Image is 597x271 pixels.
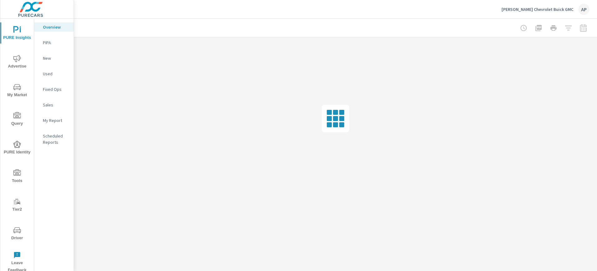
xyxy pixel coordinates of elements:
span: Driver [2,227,32,242]
div: Sales [34,100,74,110]
p: Sales [43,102,69,108]
div: Fixed Ops [34,85,74,94]
span: Advertise [2,55,32,70]
div: Used [34,69,74,78]
div: Scheduled Reports [34,131,74,147]
span: Query [2,112,32,127]
span: PURE Insights [2,26,32,41]
p: Used [43,71,69,77]
span: Tier2 [2,198,32,213]
div: AP [578,4,590,15]
p: Fixed Ops [43,86,69,92]
p: PIPA [43,40,69,46]
p: New [43,55,69,61]
span: Tools [2,169,32,185]
span: PURE Identity [2,141,32,156]
div: Overview [34,22,74,32]
p: [PERSON_NAME] Chevrolet Buick GMC [502,7,573,12]
div: New [34,54,74,63]
p: Overview [43,24,69,30]
div: PIPA [34,38,74,47]
div: My Report [34,116,74,125]
p: Scheduled Reports [43,133,69,145]
p: My Report [43,117,69,124]
span: My Market [2,83,32,99]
